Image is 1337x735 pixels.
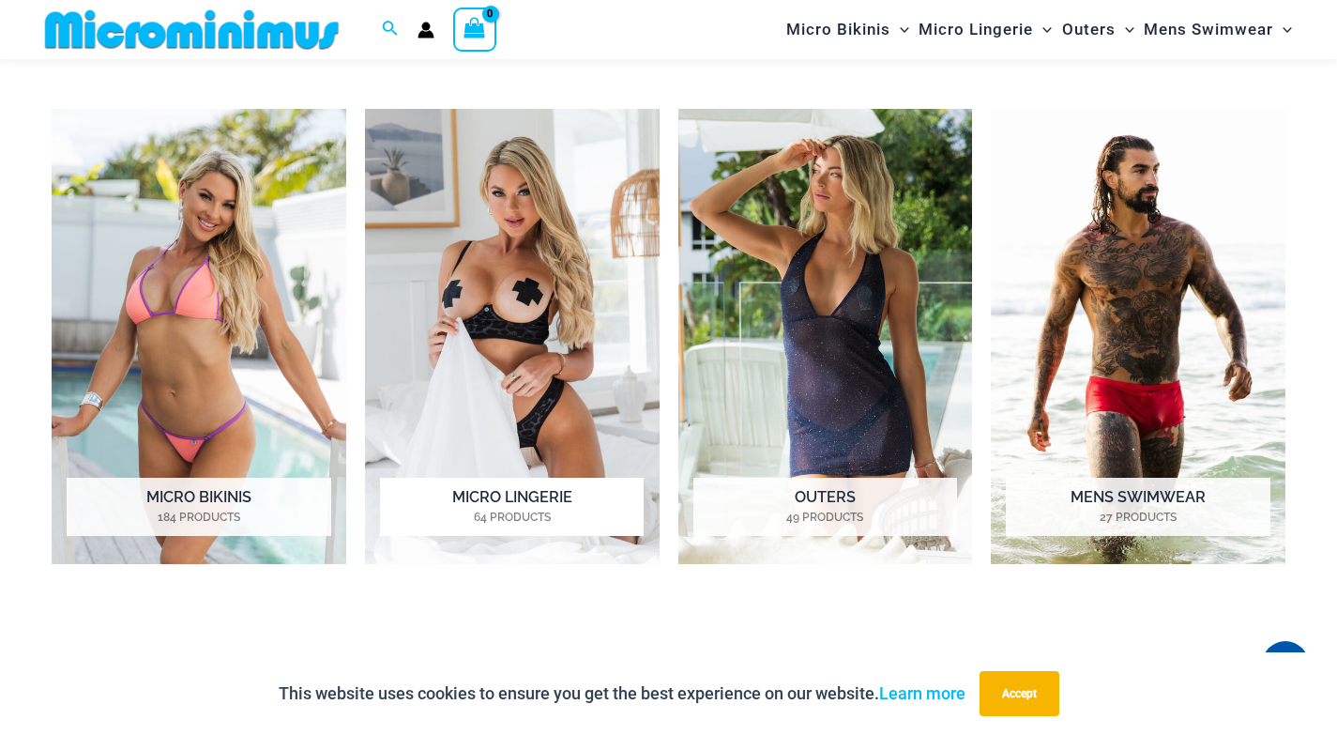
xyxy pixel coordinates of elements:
a: View Shopping Cart, empty [453,8,496,51]
span: Micro Bikinis [786,6,890,54]
span: Menu Toggle [890,6,909,54]
mark: 27 Products [1006,509,1269,526]
span: Outers [1062,6,1116,54]
img: Micro Lingerie [365,109,660,564]
mark: 64 Products [380,509,644,526]
img: Mens Swimwear [991,109,1285,564]
h2: Outers [693,478,957,536]
mark: 184 Products [67,509,330,526]
a: Account icon link [418,22,434,38]
span: Mens Swimwear [1144,6,1273,54]
a: Micro BikinisMenu ToggleMenu Toggle [782,6,914,54]
a: Micro LingerieMenu ToggleMenu Toggle [914,6,1056,54]
img: Outers [678,109,973,564]
a: Visit product category Micro Bikinis [52,109,346,564]
h2: Mens Swimwear [1006,478,1269,536]
span: Menu Toggle [1116,6,1134,54]
p: This website uses cookies to ensure you get the best experience on our website. [279,680,965,708]
a: Visit product category Outers [678,109,973,564]
a: Learn more [879,683,965,703]
h2: Micro Bikinis [67,478,330,536]
img: MM SHOP LOGO FLAT [38,8,346,51]
img: Micro Bikinis [52,109,346,564]
a: Visit product category Mens Swimwear [991,109,1285,564]
a: Mens SwimwearMenu ToggleMenu Toggle [1139,6,1297,54]
button: Accept [980,671,1059,716]
span: Menu Toggle [1033,6,1052,54]
h2: Micro Lingerie [380,478,644,536]
mark: 49 Products [693,509,957,526]
span: Micro Lingerie [919,6,1033,54]
a: Visit product category Micro Lingerie [365,109,660,564]
a: Search icon link [382,18,399,41]
span: Menu Toggle [1273,6,1292,54]
nav: Site Navigation [779,3,1299,56]
a: OutersMenu ToggleMenu Toggle [1057,6,1139,54]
